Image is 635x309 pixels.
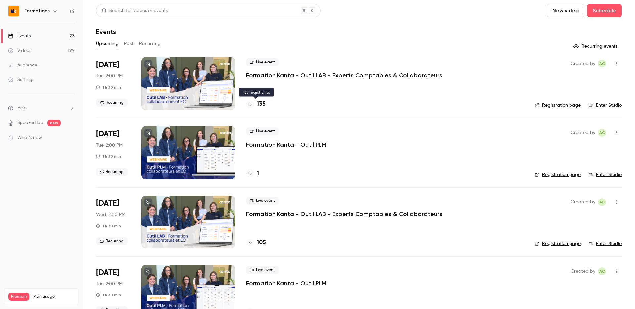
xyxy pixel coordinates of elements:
a: Formation Kanta - Outil PLM [246,141,326,149]
a: Registration page [535,171,581,178]
span: Created by [571,198,595,206]
span: new [47,120,61,126]
button: Schedule [587,4,622,17]
a: Registration page [535,241,581,247]
span: Recurring [96,99,128,107]
span: Live event [246,127,279,135]
a: Enter Studio [589,241,622,247]
a: Formation Kanta - Outil PLM [246,279,326,287]
span: [DATE] [96,198,119,209]
div: Search for videos or events [102,7,168,14]
a: Formation Kanta - Outil LAB - Experts Comptables & Collaborateurs [246,210,442,218]
span: Wed, 2:00 PM [96,211,125,218]
a: 105 [246,238,266,247]
span: [DATE] [96,129,119,139]
div: 1 h 30 min [96,154,121,159]
span: Premium [8,293,29,301]
a: Registration page [535,102,581,109]
a: 1 [246,169,259,178]
span: Tue, 2:00 PM [96,281,123,287]
div: 1 h 30 min [96,85,121,90]
span: Recurring [96,237,128,245]
span: Tue, 2:00 PM [96,142,123,149]
div: Sep 2 Tue, 2:00 PM (Europe/Paris) [96,57,131,110]
span: Tue, 2:00 PM [96,73,123,79]
span: Created by [571,267,595,275]
span: AC [599,60,605,67]
span: Anaïs Cachelou [598,60,606,67]
button: New video [547,4,584,17]
a: Formation Kanta - Outil LAB - Experts Comptables & Collaborateurs [246,71,442,79]
div: Videos [8,47,31,54]
button: Recurring events [571,41,622,52]
h4: 1 [257,169,259,178]
span: Anaïs Cachelou [598,267,606,275]
span: Help [17,105,27,111]
div: Sep 3 Wed, 2:00 PM (Europe/Paris) [96,196,131,248]
span: What's new [17,134,42,141]
li: help-dropdown-opener [8,105,75,111]
h1: Events [96,28,116,36]
h4: 135 [257,100,266,109]
span: Plan usage [33,294,74,299]
h6: Formations [24,8,50,14]
span: Anaïs Cachelou [598,129,606,137]
h4: 105 [257,238,266,247]
span: AC [599,267,605,275]
div: Audience [8,62,37,68]
span: AC [599,198,605,206]
span: Live event [246,197,279,205]
span: [DATE] [96,60,119,70]
span: AC [599,129,605,137]
div: Settings [8,76,34,83]
div: Sep 2 Tue, 2:00 PM (Europe/Paris) [96,126,131,179]
button: Recurring [139,38,161,49]
div: 1 h 30 min [96,223,121,229]
span: Created by [571,60,595,67]
button: Upcoming [96,38,119,49]
span: Anaïs Cachelou [598,198,606,206]
a: SpeakerHub [17,119,43,126]
span: Live event [246,58,279,66]
iframe: Noticeable Trigger [67,135,75,141]
button: Past [124,38,134,49]
span: Recurring [96,168,128,176]
a: Enter Studio [589,102,622,109]
img: Formations [8,6,19,16]
a: Enter Studio [589,171,622,178]
span: Created by [571,129,595,137]
div: Events [8,33,31,39]
a: 135 [246,100,266,109]
span: [DATE] [96,267,119,278]
span: Live event [246,266,279,274]
div: 1 h 30 min [96,292,121,298]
